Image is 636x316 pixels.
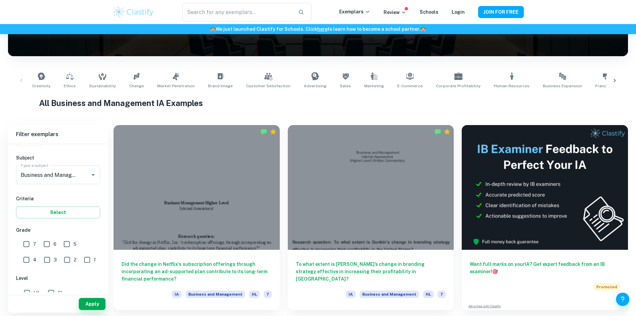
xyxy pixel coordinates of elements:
[89,83,116,89] span: Sustainability
[246,83,290,89] span: Customer Satisfaction
[33,240,36,248] span: 7
[339,8,370,15] p: Exemplars
[260,128,267,135] img: Marked
[296,260,446,283] h6: To what extent is [PERSON_NAME]’s change in branding strategy effective in increasing their profi...
[33,256,36,264] span: 4
[340,83,351,89] span: Sales
[462,125,628,310] a: Want full marks on yourIA? Get expert feedback from an IB examiner!PromotedAdvertise with Clastify
[74,256,76,264] span: 2
[452,9,465,15] a: Login
[470,260,620,275] h6: Want full marks on your IA ? Get expert feedback from an IB examiner!
[210,26,216,32] span: 🏫
[444,128,450,135] div: Premium
[16,206,100,218] button: Select
[397,83,423,89] span: E-commerce
[478,6,524,18] button: JOIN FOR FREE
[304,83,327,89] span: Advertising
[249,291,260,298] span: HL
[264,291,272,298] span: 7
[288,125,454,310] a: To what extent is [PERSON_NAME]’s change in branding strategy effective in increasing their profi...
[270,128,276,135] div: Premium
[468,304,501,309] a: Advertise with Clastify
[8,125,108,144] h6: Filter exemplars
[53,240,56,248] span: 6
[595,83,618,89] span: Franchising
[364,83,384,89] span: Marketing
[94,256,96,264] span: 1
[438,291,446,298] span: 7
[462,125,628,250] img: Thumbnail
[420,26,426,32] span: 🏫
[88,170,98,180] button: Open
[208,83,233,89] span: Brand Image
[182,3,292,21] input: Search for any exemplars...
[616,293,629,306] button: Help and Feedback
[423,291,434,298] span: HL
[32,83,50,89] span: Creativity
[384,9,406,16] p: Review
[420,9,438,15] a: Schools
[129,83,144,89] span: Change
[64,83,76,89] span: Ethics
[436,83,480,89] span: Corporate Profitability
[317,26,328,32] a: here
[186,291,245,298] span: Business and Management
[113,5,155,19] img: Clastify logo
[122,260,272,283] h6: Did the change in Netflix's subscription offerings through incorporating an ad-supported plan con...
[157,83,195,89] span: Market Penetration
[34,289,40,297] span: HL
[79,298,105,310] button: Apply
[172,291,182,298] span: IA
[16,154,100,162] h6: Subject
[58,289,63,297] span: SL
[1,25,635,33] h6: We just launched Clastify for Schools. Click to learn how to become a school partner.
[346,291,356,298] span: IA
[434,128,441,135] img: Marked
[543,83,582,89] span: Business Expansion
[16,226,100,234] h6: Grade
[54,256,57,264] span: 3
[594,283,620,291] span: Promoted
[494,83,529,89] span: Human Resources
[492,269,498,274] span: 🎯
[21,163,48,168] label: Type a subject
[16,275,100,282] h6: Level
[114,125,280,310] a: Did the change in Netflix's subscription offerings through incorporating an ad-supported plan con...
[73,240,76,248] span: 5
[39,97,597,109] h1: All Business and Management IA Examples
[16,195,100,202] h6: Criteria
[360,291,419,298] span: Business and Management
